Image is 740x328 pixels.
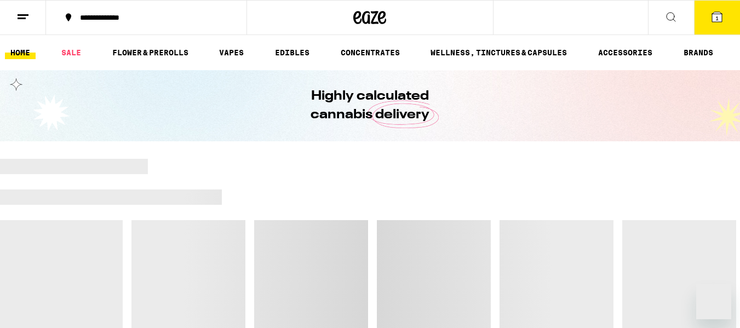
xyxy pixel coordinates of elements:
[56,46,87,59] a: SALE
[678,46,719,59] a: BRANDS
[425,46,572,59] a: WELLNESS, TINCTURES & CAPSULES
[214,46,249,59] a: VAPES
[269,46,315,59] a: EDIBLES
[5,46,36,59] a: HOME
[107,46,194,59] a: FLOWER & PREROLLS
[715,15,719,21] span: 1
[280,87,461,124] h1: Highly calculated cannabis delivery
[696,284,731,319] iframe: Button to launch messaging window
[593,46,658,59] a: ACCESSORIES
[335,46,405,59] a: CONCENTRATES
[694,1,740,34] button: 1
